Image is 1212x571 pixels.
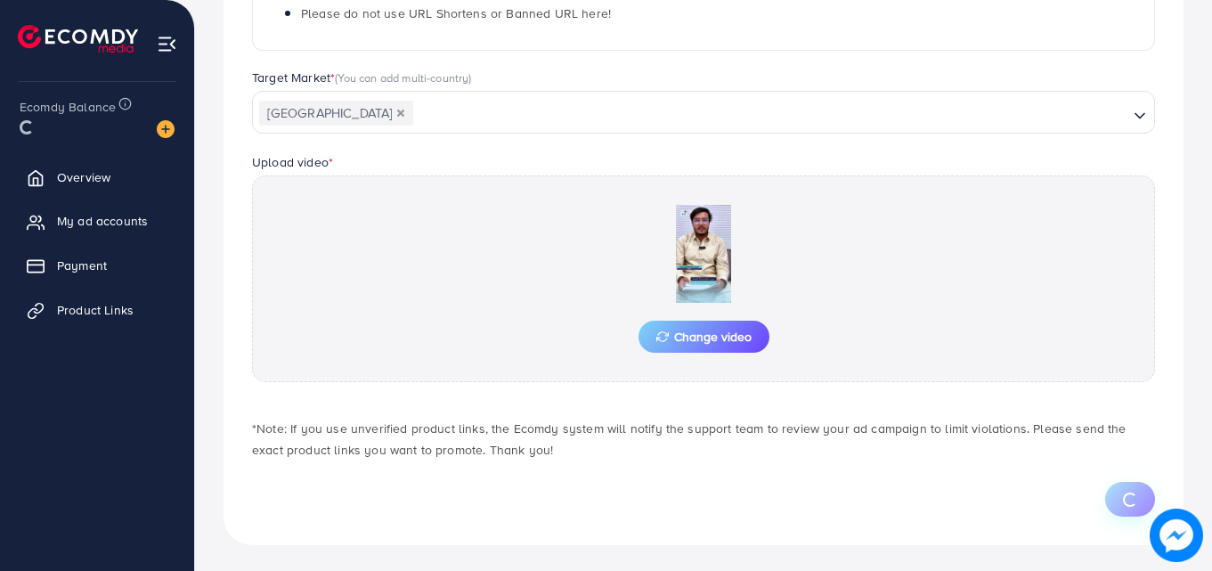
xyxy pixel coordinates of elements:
[259,101,413,126] span: [GEOGRAPHIC_DATA]
[1150,509,1203,562] img: image
[252,91,1155,134] div: Search for option
[13,248,181,283] a: Payment
[157,120,175,138] img: image
[252,418,1155,461] p: *Note: If you use unverified product links, the Ecomdy system will notify the support team to rev...
[252,153,333,171] label: Upload video
[20,98,116,116] span: Ecomdy Balance
[57,257,107,274] span: Payment
[57,301,134,319] span: Product Links
[396,109,405,118] button: Deselect Pakistan
[13,292,181,328] a: Product Links
[335,69,471,86] span: (You can add multi-country)
[656,330,752,343] span: Change video
[252,69,472,86] label: Target Market
[57,168,110,186] span: Overview
[301,4,611,22] span: Please do not use URL Shortens or Banned URL here!
[614,205,793,303] img: Preview Image
[13,159,181,195] a: Overview
[18,25,138,53] img: logo
[639,321,769,353] button: Change video
[415,100,1127,127] input: Search for option
[157,34,177,54] img: menu
[13,203,181,239] a: My ad accounts
[57,212,148,230] span: My ad accounts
